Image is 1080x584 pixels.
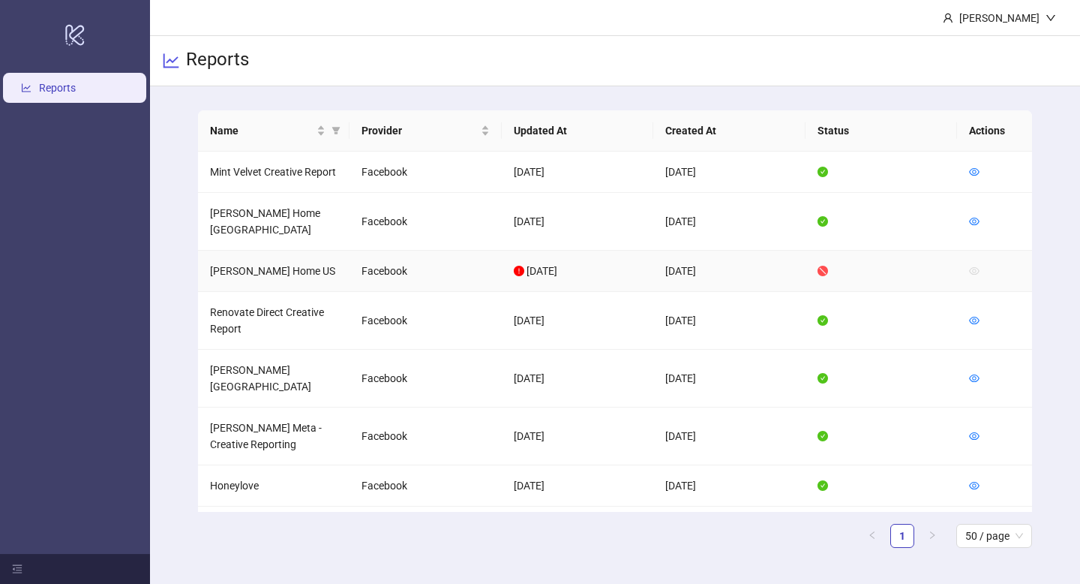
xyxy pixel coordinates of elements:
[198,507,350,564] td: Whistles Meta Creative Report
[198,110,350,152] th: Name
[860,524,884,548] button: left
[198,292,350,350] td: Renovate Direct Creative Report
[349,408,502,465] td: Facebook
[653,408,805,465] td: [DATE]
[349,507,502,564] td: Facebook
[920,524,944,548] button: right
[349,193,502,251] td: Facebook
[502,350,654,408] td: [DATE]
[502,152,654,193] td: [DATE]
[502,110,654,152] th: Updated At
[969,373,979,384] span: eye
[969,430,979,442] a: eye
[969,315,979,326] span: eye
[868,531,877,540] span: left
[817,431,828,441] span: check-circle
[328,119,343,142] span: filter
[349,152,502,193] td: Facebook
[920,524,944,548] li: Next Page
[969,266,979,276] span: eye
[969,215,979,227] a: eye
[198,465,350,507] td: Honeylove
[890,524,914,548] li: 1
[186,48,249,74] h3: Reports
[12,564,22,574] span: menu-fold
[653,251,805,292] td: [DATE]
[805,110,958,152] th: Status
[817,480,828,491] span: check-circle
[969,216,979,227] span: eye
[653,110,805,152] th: Created At
[817,167,828,177] span: check-circle
[349,110,502,152] th: Provider
[969,166,979,178] a: eye
[349,465,502,507] td: Facebook
[162,52,180,70] span: line-chart
[969,167,979,177] span: eye
[502,507,654,564] td: [DATE]
[1045,13,1056,23] span: down
[653,507,805,564] td: [DATE]
[817,266,828,276] span: stop
[969,315,979,327] a: eye
[502,465,654,507] td: [DATE]
[39,82,76,94] a: Reports
[969,480,979,491] span: eye
[526,265,557,277] span: [DATE]
[965,525,1023,547] span: 50 / page
[957,110,1032,152] th: Actions
[514,266,524,276] span: exclamation-circle
[198,193,350,251] td: [PERSON_NAME] Home [GEOGRAPHIC_DATA]
[198,408,350,465] td: [PERSON_NAME] Meta - Creative Reporting
[198,152,350,193] td: Mint Velvet Creative Report
[210,122,314,139] span: Name
[860,524,884,548] li: Previous Page
[956,524,1032,548] div: Page Size
[953,10,1045,26] div: [PERSON_NAME]
[928,531,937,540] span: right
[817,315,828,326] span: check-circle
[502,193,654,251] td: [DATE]
[502,292,654,350] td: [DATE]
[943,13,953,23] span: user
[817,373,828,384] span: check-circle
[349,251,502,292] td: Facebook
[502,408,654,465] td: [DATE]
[653,152,805,193] td: [DATE]
[198,350,350,408] td: [PERSON_NAME] [GEOGRAPHIC_DATA]
[969,431,979,441] span: eye
[969,372,979,384] a: eye
[361,122,478,139] span: Provider
[653,465,805,507] td: [DATE]
[198,251,350,292] td: [PERSON_NAME] Home US
[653,350,805,408] td: [DATE]
[653,292,805,350] td: [DATE]
[349,292,502,350] td: Facebook
[817,216,828,227] span: check-circle
[653,193,805,251] td: [DATE]
[331,126,340,135] span: filter
[891,525,913,547] a: 1
[969,480,979,492] a: eye
[349,350,502,408] td: Facebook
